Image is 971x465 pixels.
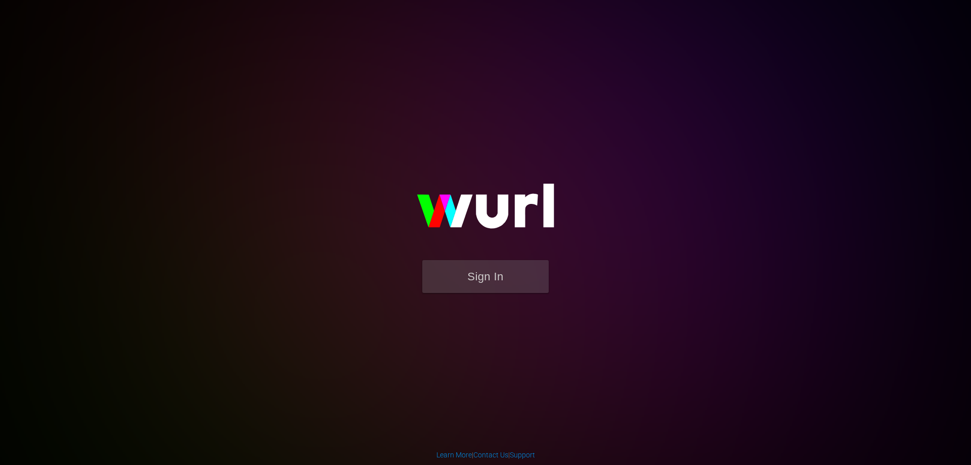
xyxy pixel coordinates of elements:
a: Learn More [436,451,472,459]
button: Sign In [422,260,549,293]
div: | | [436,450,535,460]
a: Support [510,451,535,459]
a: Contact Us [473,451,508,459]
img: wurl-logo-on-black-223613ac3d8ba8fe6dc639794a292ebdb59501304c7dfd60c99c58986ef67473.svg [384,162,587,260]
